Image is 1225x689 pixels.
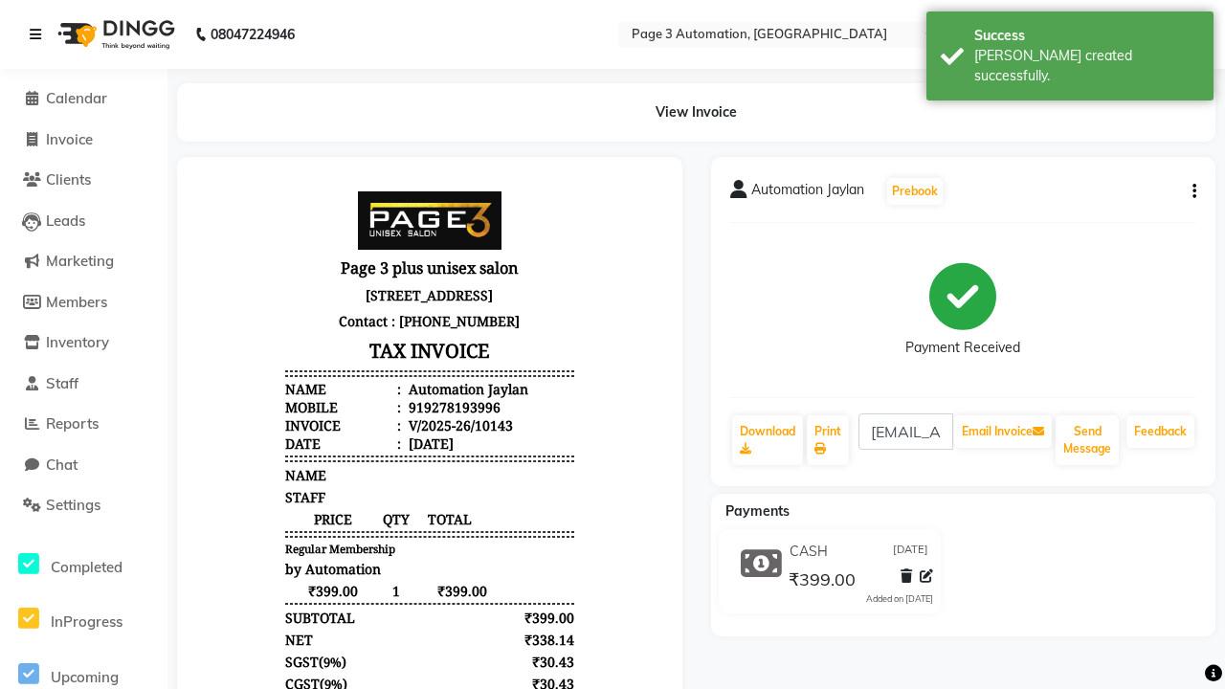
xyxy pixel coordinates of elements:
[89,521,185,539] div: GRAND TOTAL
[303,587,379,605] div: ₹399.00
[5,169,163,191] a: Clients
[893,542,928,562] span: [DATE]
[46,293,107,311] span: Members
[49,8,180,61] img: logo
[185,334,216,352] span: QTY
[5,251,163,273] a: Marketing
[5,292,163,314] a: Members
[185,406,216,424] span: 1
[89,587,117,605] div: Paid
[177,83,1215,142] div: View Invoice
[89,78,378,106] h3: Page 3 plus unisex salon
[216,334,292,352] span: TOTAL
[89,543,150,561] div: Payments
[89,433,159,451] div: SUBTOTAL
[303,433,379,451] div: ₹399.00
[201,222,205,240] span: :
[216,406,292,424] span: ₹399.00
[209,222,304,240] div: 919278193996
[974,46,1199,86] div: Bill created successfully.
[751,180,864,207] span: Automation Jaylan
[303,565,379,583] div: ₹399.00
[201,240,205,258] span: :
[89,158,378,191] h3: TAX INVOICE
[46,211,85,230] span: Leads
[89,499,123,517] span: CGST
[46,89,107,107] span: Calendar
[725,502,790,520] span: Payments
[89,366,199,380] small: Regular Membership
[201,258,205,277] span: :
[127,478,145,495] span: 9%
[209,204,332,222] div: Automation Jaylan
[5,373,163,395] a: Staff
[905,338,1020,358] div: Payment Received
[89,106,378,132] p: [STREET_ADDRESS]
[1056,415,1119,465] button: Send Message
[5,332,163,354] a: Inventory
[46,252,114,270] span: Marketing
[5,88,163,110] a: Calendar
[5,413,163,435] a: Reports
[46,456,78,474] span: Chat
[46,496,100,514] span: Settings
[303,499,379,517] div: ₹30.43
[51,668,119,686] span: Upcoming
[89,384,185,402] span: by Automation
[89,621,378,639] p: Please visit again !
[209,240,317,258] div: V/2025-26/10143
[303,455,379,473] div: ₹338.14
[1126,415,1194,448] a: Feedback
[89,258,205,277] div: Date
[211,8,295,61] b: 08047224946
[954,415,1052,448] button: Email Invoice
[790,542,828,562] span: CASH
[887,178,943,205] button: Prebook
[303,477,379,495] div: ₹30.43
[866,592,933,606] div: Added on [DATE]
[89,406,185,424] span: ₹399.00
[89,499,151,517] div: ( )
[89,222,205,240] div: Mobile
[89,565,125,583] span: CASH
[5,211,163,233] a: Leads
[807,415,849,465] a: Print
[303,521,379,539] div: ₹399.00
[789,568,856,595] span: ₹399.00
[89,334,185,352] span: PRICE
[5,455,163,477] a: Chat
[858,413,954,450] input: enter email
[51,558,122,576] span: Completed
[89,477,122,495] span: SGST
[89,455,117,473] div: NET
[46,130,93,148] span: Invoice
[46,374,78,392] span: Staff
[209,258,257,277] div: [DATE]
[228,639,271,657] span: Admin
[46,333,109,351] span: Inventory
[128,500,146,517] span: 9%
[974,26,1199,46] div: Success
[732,415,803,465] a: Download
[46,414,99,433] span: Reports
[89,312,129,330] span: STAFF
[201,204,205,222] span: :
[89,204,205,222] div: Name
[46,170,91,189] span: Clients
[89,132,378,158] p: Contact : [PHONE_NUMBER]
[89,240,205,258] div: Invoice
[89,290,130,308] span: NAME
[5,129,163,151] a: Invoice
[162,15,305,74] img: page3_logo.png
[89,639,378,657] div: Generated By : at [DATE]
[5,495,163,517] a: Settings
[89,477,150,495] div: ( )
[51,612,122,631] span: InProgress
